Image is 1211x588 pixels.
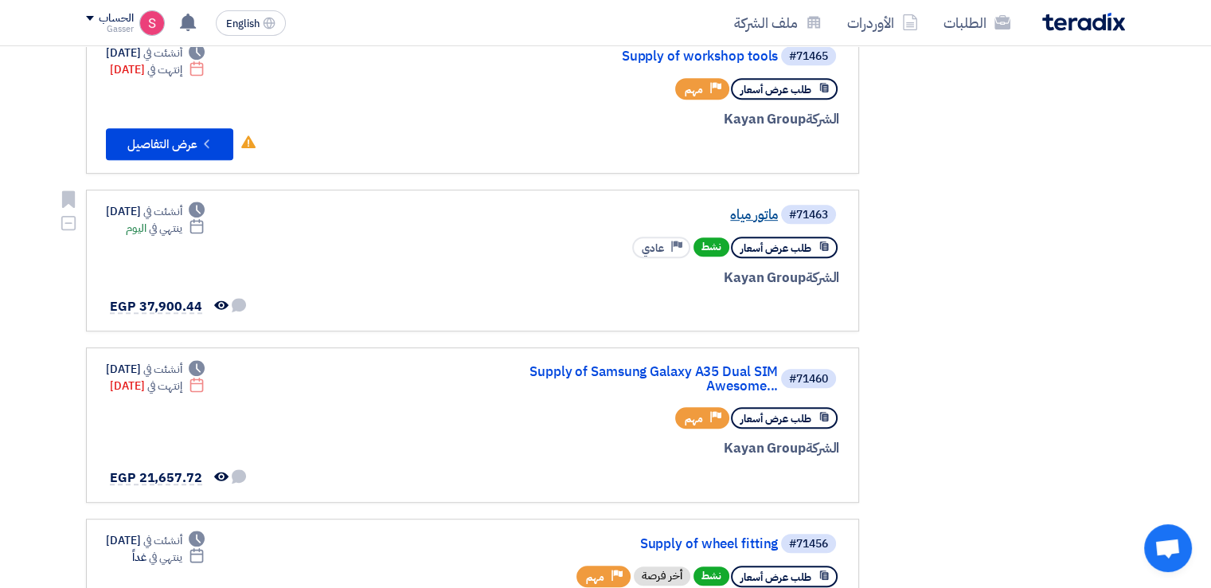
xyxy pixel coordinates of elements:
span: أنشئت في [143,45,182,61]
div: أخر فرصة [634,566,690,586]
div: #71456 [789,539,828,550]
div: [DATE] [106,361,205,378]
div: [DATE] [106,45,205,61]
span: الشركة [806,268,840,288]
a: الأوردرات [834,4,931,41]
button: English [216,10,286,36]
span: EGP 37,900.44 [110,297,202,316]
div: #71465 [789,51,828,62]
span: إنتهت في [147,61,182,78]
a: الطلبات [931,4,1023,41]
span: English [226,18,260,29]
span: أنشئت في [143,203,182,220]
img: Teradix logo [1042,13,1125,31]
span: EGP 21,657.72 [110,468,202,488]
div: Kayan Group [456,109,839,130]
span: ينتهي في [149,220,182,237]
button: عرض التفاصيل [106,128,233,160]
div: Gasser [86,25,133,33]
span: طلب عرض أسعار [740,82,811,97]
span: الشركة [806,438,840,458]
a: Supply of wheel fitting [459,537,778,551]
a: Supply of workshop tools [459,49,778,64]
span: أنشئت في [143,361,182,378]
a: ماتور مياه [459,208,778,222]
span: مهم [586,570,604,585]
img: unnamed_1748516558010.png [139,10,165,36]
a: Supply of Samsung Galaxy A35 Dual SIM Awesome... [459,365,778,394]
span: نشط [693,237,729,257]
span: طلب عرض أسعار [740,570,811,585]
div: Open chat [1144,524,1192,572]
span: الشركة [806,109,840,129]
span: مهم [685,411,703,426]
span: طلب عرض أسعار [740,411,811,426]
div: [DATE] [106,532,205,549]
span: إنتهت في [147,378,182,394]
div: [DATE] [110,61,205,78]
span: أنشئت في [143,532,182,549]
div: #71463 [789,210,828,221]
div: [DATE] [106,203,205,220]
span: نشط [693,566,729,586]
div: Kayan Group [456,268,839,288]
span: مهم [685,82,703,97]
div: اليوم [126,220,205,237]
div: Kayan Group [456,438,839,459]
div: الحساب [99,12,133,25]
a: ملف الشركة [721,4,834,41]
div: [DATE] [110,378,205,394]
div: #71460 [789,374,828,385]
span: ينتهي في [149,549,182,566]
span: عادي [642,241,664,256]
div: غداً [132,549,205,566]
span: طلب عرض أسعار [740,241,811,256]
